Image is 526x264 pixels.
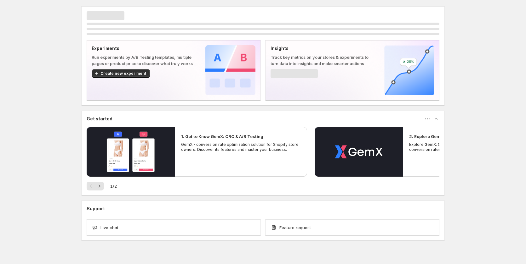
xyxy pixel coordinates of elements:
button: Create new experiment [92,69,150,78]
button: Phát video [87,127,175,177]
p: Run experiments by A/B Testing templates, multiple pages or product price to discover what truly ... [92,54,195,67]
button: Tiếp [95,182,104,190]
p: Insights [271,45,374,52]
p: Track key metrics on your stores & experiments to turn data into insights and make smarter actions [271,54,374,67]
h2: 1. Get to Know GemX: CRO & A/B Testing [181,133,263,140]
span: Feature request [279,224,311,231]
span: Live chat [100,224,118,231]
span: Create new experiment [100,71,146,76]
img: Experiments [205,45,255,95]
h2: 2. Explore GemX: CRO & A/B Testing Use Cases [409,133,507,140]
h3: Support [87,206,105,212]
p: GemX - conversion rate optimization solution for Shopify store owners. Discover its features and ... [181,142,301,152]
h3: Get started [87,116,112,122]
nav: Phân trang [87,182,104,190]
span: 1 / 2 [110,183,117,189]
p: Experiments [92,45,195,52]
img: Insights [384,45,434,95]
button: Phát video [315,127,403,177]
